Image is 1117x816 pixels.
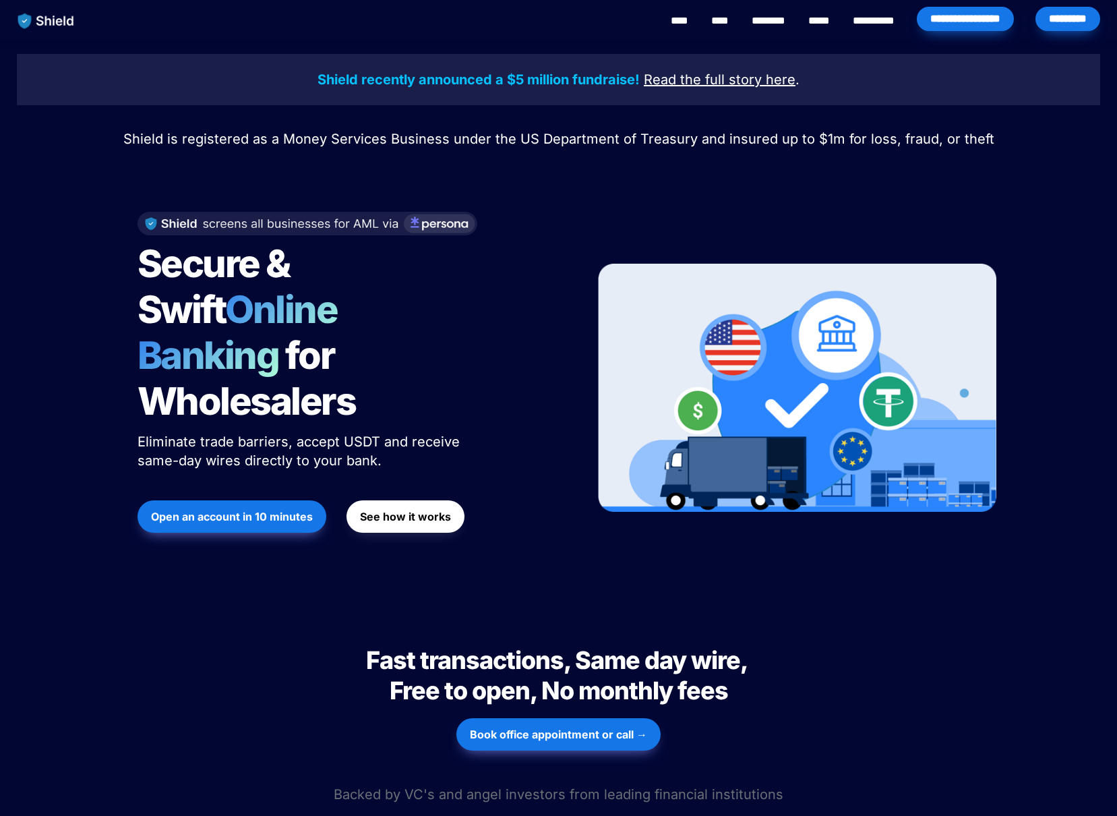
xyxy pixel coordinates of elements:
[360,510,451,523] strong: See how it works
[346,500,464,533] button: See how it works
[346,494,464,540] a: See how it works
[766,74,795,87] a: here
[644,71,762,88] u: Read the full story
[138,494,326,540] a: Open an account in 10 minutes
[138,287,351,378] span: Online Banking
[318,71,640,88] strong: Shield recently announced a $5 million fundraise!
[11,7,81,35] img: website logo
[138,332,356,424] span: for Wholesalers
[644,74,762,87] a: Read the full story
[766,71,795,88] u: here
[366,645,752,705] span: Fast transactions, Same day wire, Free to open, No monthly fees
[795,71,799,88] span: .
[456,711,661,757] a: Book office appointment or call →
[334,786,783,803] span: Backed by VC's and angel investors from leading financial institutions
[138,434,464,469] span: Eliminate trade barriers, accept USDT and receive same-day wires directly to your bank.
[138,500,326,533] button: Open an account in 10 minutes
[138,241,297,332] span: Secure & Swift
[456,718,661,751] button: Book office appointment or call →
[151,510,313,523] strong: Open an account in 10 minutes
[470,728,647,741] strong: Book office appointment or call →
[123,131,994,147] span: Shield is registered as a Money Services Business under the US Department of Treasury and insured...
